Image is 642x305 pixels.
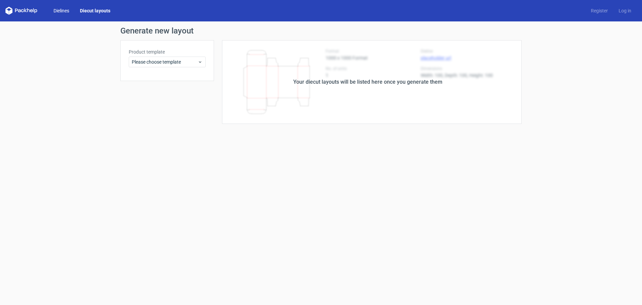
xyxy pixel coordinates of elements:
[132,59,198,65] span: Please choose template
[48,7,75,14] a: Dielines
[585,7,613,14] a: Register
[129,49,206,55] label: Product template
[75,7,116,14] a: Diecut layouts
[293,78,442,86] div: Your diecut layouts will be listed here once you generate them
[613,7,637,14] a: Log in
[120,27,522,35] h1: Generate new layout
